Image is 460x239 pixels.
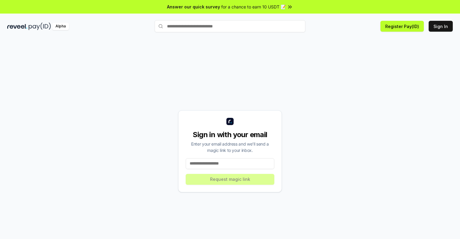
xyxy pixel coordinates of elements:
span: Answer our quick survey [167,4,220,10]
img: pay_id [29,23,51,30]
img: reveel_dark [7,23,27,30]
img: logo_small [226,118,234,125]
div: Enter your email address and we’ll send a magic link to your inbox. [186,141,274,153]
button: Sign In [429,21,453,32]
div: Sign in with your email [186,130,274,140]
div: Alpha [52,23,69,30]
span: for a chance to earn 10 USDT 📝 [221,4,286,10]
button: Register Pay(ID) [380,21,424,32]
